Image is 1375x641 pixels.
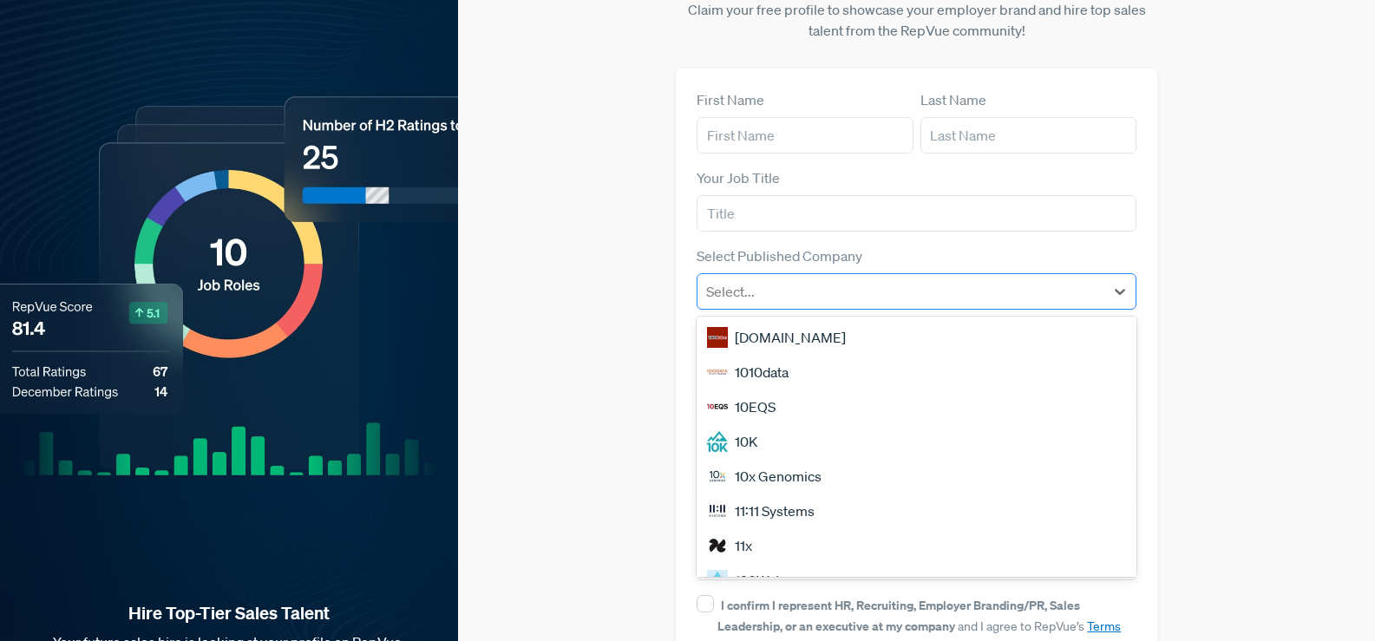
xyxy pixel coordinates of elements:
[707,466,728,487] img: 10x Genomics
[697,494,1136,528] div: 11:11 Systems
[697,459,1136,494] div: 10x Genomics
[697,195,1136,232] input: Title
[707,570,728,591] img: 120Water
[707,396,728,417] img: 10EQS
[707,535,728,556] img: 11x
[1087,618,1121,634] a: Terms
[697,528,1136,563] div: 11x
[717,597,1080,634] strong: I confirm I represent HR, Recruiting, Employer Branding/PR, Sales Leadership, or an executive at ...
[920,89,986,110] label: Last Name
[707,431,728,452] img: 10K
[697,355,1136,389] div: 1010data
[920,117,1136,154] input: Last Name
[707,362,728,383] img: 1010data
[697,424,1136,459] div: 10K
[697,389,1136,424] div: 10EQS
[697,563,1136,598] div: 120Water
[697,89,764,110] label: First Name
[697,245,862,266] label: Select Published Company
[707,500,728,521] img: 11:11 Systems
[707,327,728,348] img: 1000Bulbs.com
[697,167,780,188] label: Your Job Title
[28,602,430,625] strong: Hire Top-Tier Sales Talent
[697,320,1136,355] div: [DOMAIN_NAME]
[697,117,913,154] input: First Name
